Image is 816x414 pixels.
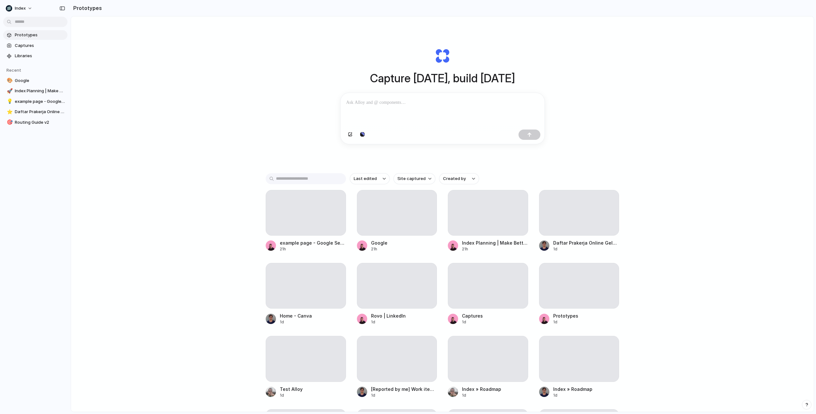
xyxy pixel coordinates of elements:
button: 🎨 [6,77,12,84]
span: Captures [15,42,65,49]
div: Index » Roadmap [462,386,501,392]
div: 21h [280,246,346,252]
span: Site captured [397,175,426,182]
div: Test Alloy [280,386,303,392]
span: Recent [6,67,21,73]
div: 1d [371,319,406,325]
div: ⭐ [7,108,11,116]
a: Prototypes [3,30,67,40]
div: Prototypes [553,312,578,319]
span: Index Planning | Make Better Product Decisions [15,88,65,94]
button: Index [3,3,36,14]
div: 💡 [7,98,11,105]
a: 🎯Routing Guide v2 [3,118,67,127]
a: Google21h [357,190,437,252]
div: 1d [371,392,437,398]
div: 1d [553,392,592,398]
h1: Capture [DATE], build [DATE] [370,70,515,87]
button: Last edited [350,173,390,184]
div: 🎯 [7,119,11,126]
a: 🎨Google [3,76,67,85]
a: Index Planning | Make Better Product Decisions21h [448,190,528,252]
div: Index Planning | Make Better Product Decisions [462,239,528,246]
div: 1d [280,392,303,398]
div: Index » Roadmap [553,386,592,392]
button: 🎯 [6,119,12,126]
div: [Reported by me] Work item search - Jira [371,386,437,392]
a: 🚀Index Planning | Make Better Product Decisions [3,86,67,96]
div: Captures [462,312,483,319]
span: Last edited [354,175,377,182]
a: example page - Google Search21h [266,190,346,252]
a: Index » Roadmap1d [539,336,619,398]
div: 1d [462,319,483,325]
div: 1d [553,319,578,325]
button: Site captured [394,173,435,184]
div: 1d [280,319,312,325]
a: Index » Roadmap1d [448,336,528,398]
a: [Reported by me] Work item search - Jira1d [357,336,437,398]
a: Daftar Prakerja Online Gelombang Terbaru 2025 Bukalapak1d [539,190,619,252]
span: Prototypes [15,32,65,38]
span: Routing Guide v2 [15,119,65,126]
a: ⭐Daftar Prakerja Online Gelombang Terbaru 2025 Bukalapak [3,107,67,117]
a: Prototypes1d [539,263,619,325]
span: Index [15,5,26,12]
div: 🎨 [7,77,11,84]
a: Test Alloy1d [266,336,346,398]
a: Captures1d [448,263,528,325]
div: Rovo | LinkedIn [371,312,406,319]
div: 1d [462,392,501,398]
div: 21h [462,246,528,252]
a: 💡example page - Google Search [3,97,67,106]
div: Google [371,239,387,246]
div: 21h [371,246,387,252]
a: Home - Canva1d [266,263,346,325]
button: Created by [439,173,479,184]
div: 1d [553,246,619,252]
a: Libraries [3,51,67,61]
a: Captures [3,41,67,50]
button: ⭐ [6,109,12,115]
span: Libraries [15,53,65,59]
h2: Prototypes [71,4,102,12]
span: Google [15,77,65,84]
a: Rovo | LinkedIn1d [357,263,437,325]
button: 🚀 [6,88,12,94]
div: Daftar Prakerja Online Gelombang Terbaru 2025 Bukalapak [553,239,619,246]
button: 💡 [6,98,12,105]
span: Created by [443,175,466,182]
div: example page - Google Search [280,239,346,246]
span: Daftar Prakerja Online Gelombang Terbaru 2025 Bukalapak [15,109,65,115]
div: 🚀 [7,87,11,95]
span: example page - Google Search [15,98,65,105]
div: Home - Canva [280,312,312,319]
